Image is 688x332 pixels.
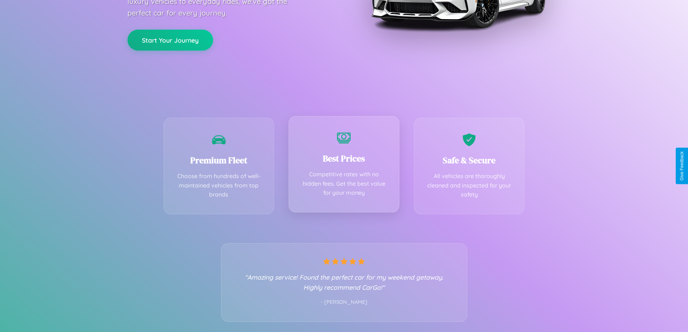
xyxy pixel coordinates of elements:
p: All vehicles are thoroughly cleaned and inspected for your safety [425,172,514,199]
button: Start Your Journey [127,30,213,51]
h3: Safe & Secure [425,154,514,166]
h3: Best Prices [300,152,388,164]
div: Give Feedback [679,151,684,181]
p: Competitive rates with no hidden fees. Get the best value for your money [300,170,388,198]
p: - [PERSON_NAME] [236,298,453,307]
p: Choose from hundreds of well-maintained vehicles from top brands [175,172,263,199]
p: "Amazing service! Found the perfect car for my weekend getaway. Highly recommend CarGo!" [236,272,453,292]
h3: Premium Fleet [175,154,263,166]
